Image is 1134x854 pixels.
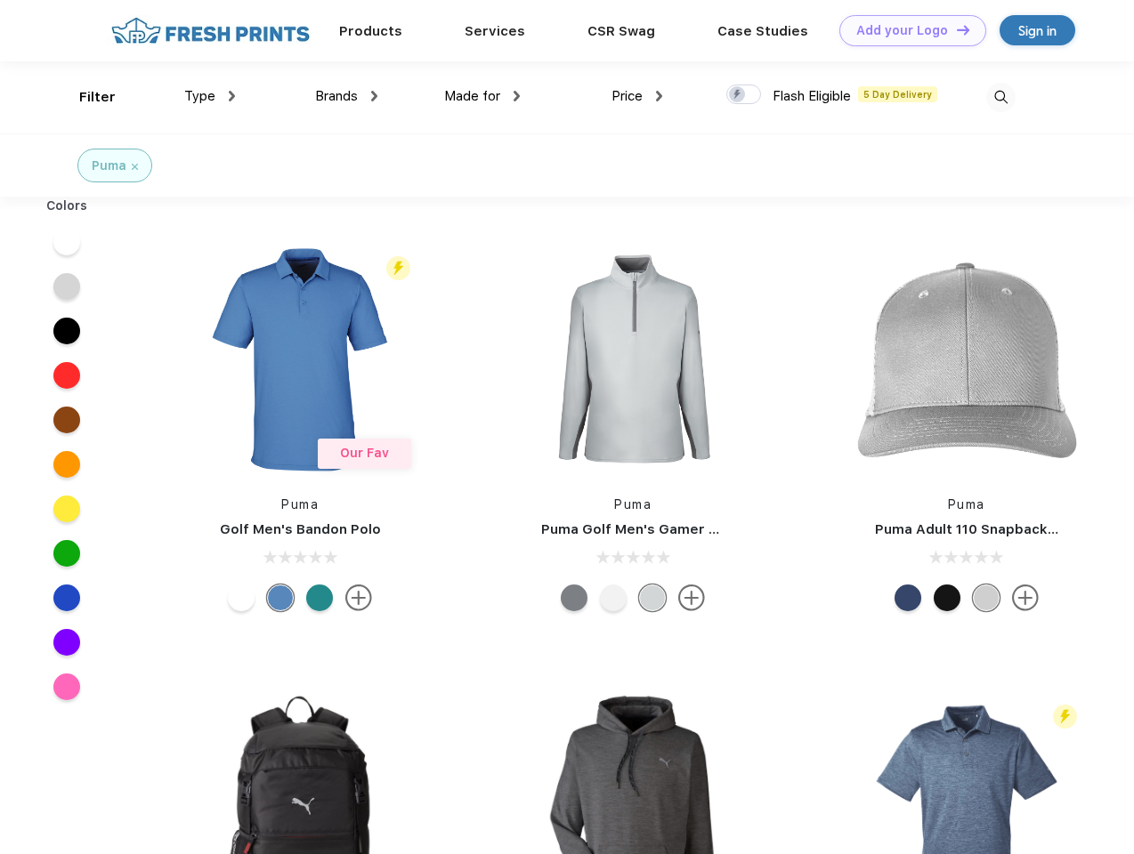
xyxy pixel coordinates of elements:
div: Sign in [1018,20,1057,41]
div: Colors [33,197,101,215]
span: Brands [315,88,358,104]
img: dropdown.png [514,91,520,101]
span: Price [612,88,643,104]
span: 5 Day Delivery [858,86,937,102]
div: Quiet Shade [561,584,587,611]
img: more.svg [678,584,705,611]
span: Our Fav [340,446,389,460]
div: Quarry Brt Whit [973,584,1000,611]
a: Sign in [1000,15,1075,45]
div: Bright White [228,584,255,611]
img: func=resize&h=266 [848,241,1085,478]
img: dropdown.png [229,91,235,101]
div: Peacoat with Qut Shd [895,584,921,611]
img: func=resize&h=266 [514,241,751,478]
div: Lake Blue [267,584,294,611]
img: flash_active_toggle.svg [386,256,410,280]
img: dropdown.png [371,91,377,101]
img: more.svg [345,584,372,611]
span: Type [184,88,215,104]
a: Golf Men's Bandon Polo [220,521,381,537]
a: Puma Golf Men's Gamer Golf Quarter-Zip [541,521,822,537]
div: Filter [79,87,116,108]
a: Services [465,23,525,39]
div: Add your Logo [856,23,948,38]
a: Products [339,23,402,39]
div: Puma [92,157,126,175]
img: func=resize&h=266 [182,241,418,478]
div: Green Lagoon [306,584,333,611]
div: Pma Blk with Pma Blk [934,584,960,611]
img: desktop_search.svg [986,83,1016,112]
span: Made for [444,88,500,104]
img: DT [957,25,969,35]
a: Puma [281,497,319,512]
a: Puma [614,497,652,512]
img: filter_cancel.svg [132,164,138,170]
a: CSR Swag [587,23,655,39]
img: fo%20logo%202.webp [106,15,315,46]
a: Puma [948,497,985,512]
img: dropdown.png [656,91,662,101]
div: Bright White [600,584,627,611]
img: flash_active_toggle.svg [1053,705,1077,729]
div: High Rise [639,584,666,611]
span: Flash Eligible [773,88,851,104]
img: more.svg [1012,584,1039,611]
